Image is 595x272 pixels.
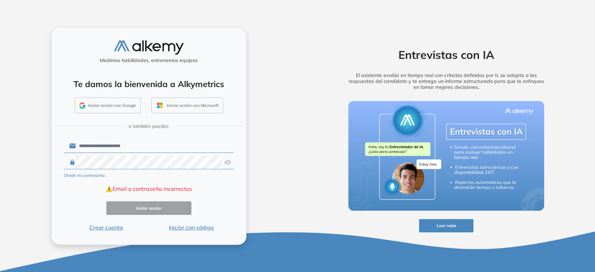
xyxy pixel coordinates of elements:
img: asd [224,156,231,169]
h5: El asistente evalúa en tiempo real con criterios definidos por ti, se adapta a las respuestas del... [337,72,555,90]
span: o también puedes [129,123,169,130]
img: img-more-info [348,101,544,211]
button: Olvidé mi contraseña [64,172,105,179]
img: GMAIL_ICON [79,102,85,109]
span: ⚠️ Email o contraseña incorrectos [106,185,192,193]
button: Iniciar sesión con Google [75,98,141,114]
img: logo-alkemy [114,40,184,55]
button: Leer nota [419,219,473,233]
h5: Medimos habilidades, entrenamos equipos [54,57,243,63]
button: Iniciar sesión [106,201,191,215]
button: Iniciar sesión con Microsoft [151,98,223,114]
h4: Te damos la bienvenida a Alkymetrics [61,79,237,89]
h2: Entrevistas con IA [337,48,555,61]
iframe: Chat Widget [560,239,595,272]
button: Iniciar con código [149,223,234,232]
img: OUTLOOK_ICON [156,101,164,109]
div: Widget de chat [560,239,595,272]
button: Crear cuenta [64,223,149,232]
